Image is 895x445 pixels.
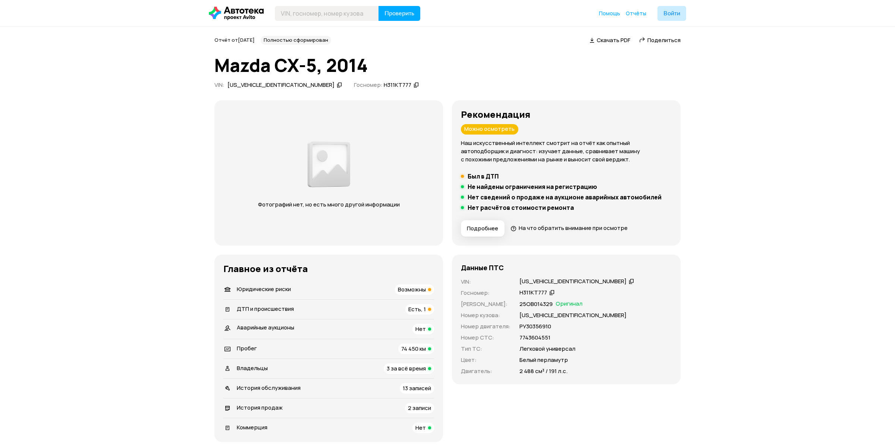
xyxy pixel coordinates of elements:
[354,81,383,89] span: Госномер:
[461,300,511,308] p: [PERSON_NAME] :
[461,263,504,272] h4: Данные ПТС
[468,183,597,190] h5: Не найдены ограничения на регистрацию
[237,423,267,431] span: Коммерция
[590,36,630,44] a: Скачать PDF
[519,367,568,375] p: 2 488 см³ / 191 л.с.
[468,193,662,201] h5: Нет сведений о продаже на аукционе аварийных автомобилей
[626,10,646,17] a: Отчёты
[519,289,547,297] div: Н311КТ777
[214,55,681,75] h1: Mazda CX-5, 2014
[519,356,568,364] p: Белый перламутр
[403,384,431,392] span: 13 записей
[519,322,551,331] p: РУ30356910
[597,36,630,44] span: Скачать PDF
[461,139,672,164] p: Наш искусственный интеллект смотрит на отчёт как опытный автоподборщик и диагност: изучает данные...
[461,278,511,286] p: VIN :
[461,367,511,375] p: Двигатель :
[379,6,420,21] button: Проверить
[461,220,505,237] button: Подробнее
[461,356,511,364] p: Цвет :
[384,81,411,89] div: Н311КТ777
[647,36,681,44] span: Поделиться
[461,311,511,319] p: Номер кузова :
[415,424,426,432] span: Нет
[237,285,291,293] span: Юридические риски
[468,173,499,180] h5: Был в ДТП
[663,10,680,16] span: Войти
[461,322,511,331] p: Номер двигателя :
[461,124,518,135] div: Можно осмотреть
[639,36,681,44] a: Поделиться
[214,81,224,89] span: VIN :
[519,278,626,285] div: [US_VEHICLE_IDENTIFICATION_NUMBER]
[401,345,426,353] span: 74 450 км
[519,345,575,353] p: Легковой универсал
[519,334,550,342] p: 7743604551
[519,311,626,319] p: [US_VEHICLE_IDENTIFICATION_NUMBER]
[657,6,686,21] button: Войти
[599,10,620,17] a: Помощь
[556,300,582,308] span: Оригинал
[214,37,255,43] span: Отчёт от [DATE]
[461,345,511,353] p: Тип ТС :
[305,137,352,192] img: 2a3f492e8892fc00.png
[227,81,335,89] div: [US_VEHICLE_IDENTIFICATION_NUMBER]
[511,224,628,232] a: На что обратить внимание при осмотре
[237,344,257,352] span: Пробег
[275,6,379,21] input: VIN, госномер, номер кузова
[251,201,407,209] p: Фотографий нет, но есть много другой информации
[237,324,294,331] span: Аварийные аукционы
[261,36,331,45] div: Полностью сформирован
[415,325,426,333] span: Нет
[408,404,431,412] span: 2 записи
[468,204,574,211] h5: Нет расчётов стоимости ремонта
[237,305,294,313] span: ДТП и происшествия
[237,364,268,372] span: Владельцы
[384,10,414,16] span: Проверить
[387,364,426,372] span: 3 за всё время
[237,384,301,392] span: История обслуживания
[461,334,511,342] p: Номер СТС :
[461,289,511,297] p: Госномер :
[398,285,426,293] span: Возможны
[223,263,434,274] h3: Главное из отчёта
[237,404,283,411] span: История продаж
[461,109,672,120] h3: Рекомендация
[519,300,553,308] p: 25ОВ014329
[467,225,498,232] span: Подробнее
[408,305,426,313] span: Есть, 1
[519,224,628,232] span: На что обратить внимание при осмотре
